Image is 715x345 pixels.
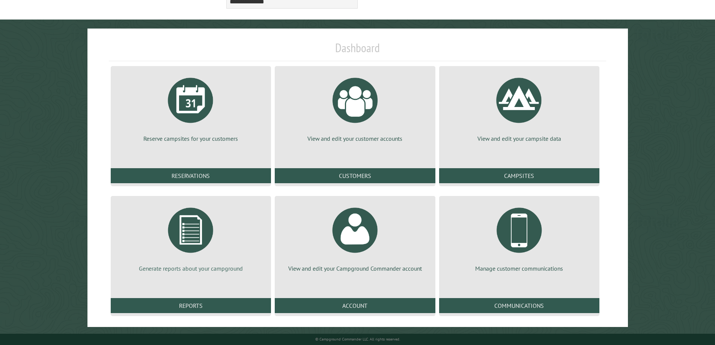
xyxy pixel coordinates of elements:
[448,72,590,143] a: View and edit your campsite data
[448,264,590,273] p: Manage customer communications
[275,168,435,183] a: Customers
[120,72,262,143] a: Reserve campsites for your customers
[120,202,262,273] a: Generate reports about your campground
[448,202,590,273] a: Manage customer communications
[448,134,590,143] p: View and edit your campsite data
[315,337,400,342] small: © Campground Commander LLC. All rights reserved.
[284,134,426,143] p: View and edit your customer accounts
[439,298,599,313] a: Communications
[275,298,435,313] a: Account
[284,264,426,273] p: View and edit your Campground Commander account
[109,41,607,61] h1: Dashboard
[111,168,271,183] a: Reservations
[284,72,426,143] a: View and edit your customer accounts
[439,168,599,183] a: Campsites
[120,264,262,273] p: Generate reports about your campground
[120,134,262,143] p: Reserve campsites for your customers
[284,202,426,273] a: View and edit your Campground Commander account
[111,298,271,313] a: Reports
